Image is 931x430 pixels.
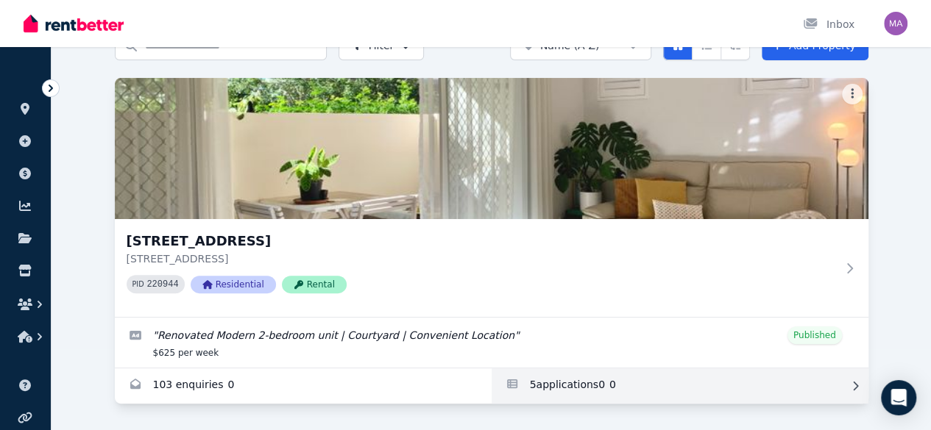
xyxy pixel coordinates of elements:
[146,279,178,290] code: 220944
[127,251,836,266] p: [STREET_ADDRESS]
[115,78,868,317] a: Unit 1 11/13 Calder Road, Rydalmere[STREET_ADDRESS][STREET_ADDRESS]PID 220944ResidentialRental
[492,368,868,404] a: Applications for Unit 1 11/13 Calder Road, Rydalmere
[803,17,854,32] div: Inbox
[191,276,276,293] span: Residential
[842,84,863,104] button: More options
[24,12,124,35] img: RentBetter
[282,276,347,293] span: Rental
[115,318,868,368] a: Edit listing: Renovated Modern 2-bedroom unit | Courtyard | Convenient Location
[115,78,868,219] img: Unit 1 11/13 Calder Road, Rydalmere
[884,12,907,35] img: Matthew
[115,368,492,404] a: Enquiries for Unit 1 11/13 Calder Road, Rydalmere
[132,280,144,288] small: PID
[881,380,916,415] div: Open Intercom Messenger
[127,231,836,251] h3: [STREET_ADDRESS]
